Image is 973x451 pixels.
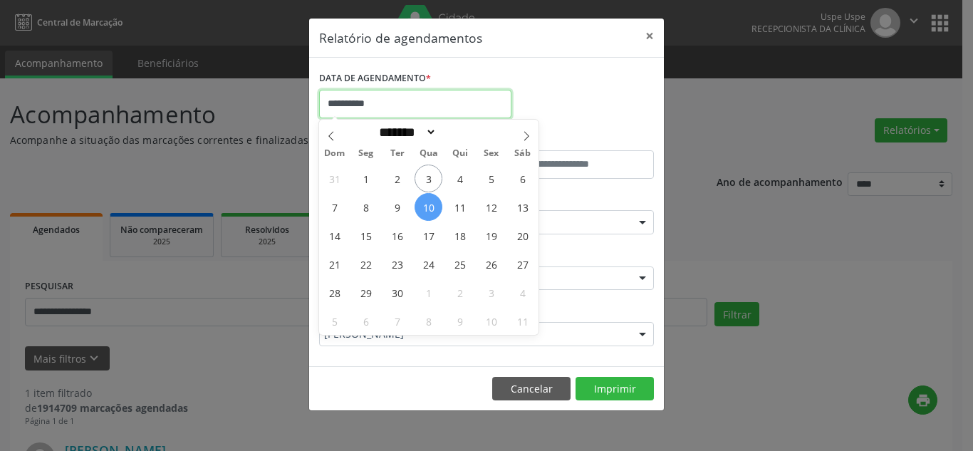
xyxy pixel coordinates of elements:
span: Outubro 7, 2025 [383,307,411,335]
button: Cancelar [492,377,571,401]
span: Setembro 13, 2025 [509,193,536,221]
span: Outubro 11, 2025 [509,307,536,335]
span: Setembro 6, 2025 [509,165,536,192]
span: Outubro 8, 2025 [415,307,442,335]
span: Dom [319,149,350,158]
span: Outubro 9, 2025 [446,307,474,335]
span: Setembro 27, 2025 [509,250,536,278]
label: ATÉ [490,128,654,150]
span: Seg [350,149,382,158]
span: Setembro 12, 2025 [477,193,505,221]
span: Agosto 31, 2025 [321,165,348,192]
span: Setembro 10, 2025 [415,193,442,221]
span: Outubro 1, 2025 [415,279,442,306]
span: Setembro 24, 2025 [415,250,442,278]
span: Setembro 29, 2025 [352,279,380,306]
span: Outubro 6, 2025 [352,307,380,335]
span: Setembro 5, 2025 [477,165,505,192]
select: Month [374,125,437,140]
span: Setembro 4, 2025 [446,165,474,192]
span: Setembro 9, 2025 [383,193,411,221]
span: Setembro 20, 2025 [509,222,536,249]
span: Qua [413,149,444,158]
span: Outubro 4, 2025 [509,279,536,306]
span: Setembro 3, 2025 [415,165,442,192]
span: Qui [444,149,476,158]
span: Setembro 18, 2025 [446,222,474,249]
span: Outubro 2, 2025 [446,279,474,306]
span: Setembro 7, 2025 [321,193,348,221]
span: Setembro 30, 2025 [383,279,411,306]
button: Imprimir [576,377,654,401]
h5: Relatório de agendamentos [319,28,482,47]
span: Setembro 11, 2025 [446,193,474,221]
span: Setembro 17, 2025 [415,222,442,249]
span: Setembro 28, 2025 [321,279,348,306]
span: Setembro 14, 2025 [321,222,348,249]
span: Setembro 8, 2025 [352,193,380,221]
span: Sáb [507,149,538,158]
span: Setembro 19, 2025 [477,222,505,249]
span: Setembro 25, 2025 [446,250,474,278]
span: Setembro 21, 2025 [321,250,348,278]
span: Setembro 16, 2025 [383,222,411,249]
span: Setembro 22, 2025 [352,250,380,278]
input: Year [437,125,484,140]
span: Setembro 1, 2025 [352,165,380,192]
span: Setembro 26, 2025 [477,250,505,278]
span: Ter [382,149,413,158]
button: Close [635,19,664,53]
span: Outubro 5, 2025 [321,307,348,335]
span: Outubro 3, 2025 [477,279,505,306]
label: DATA DE AGENDAMENTO [319,68,431,90]
span: Setembro 2, 2025 [383,165,411,192]
span: Setembro 23, 2025 [383,250,411,278]
span: Sex [476,149,507,158]
span: Setembro 15, 2025 [352,222,380,249]
span: Outubro 10, 2025 [477,307,505,335]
